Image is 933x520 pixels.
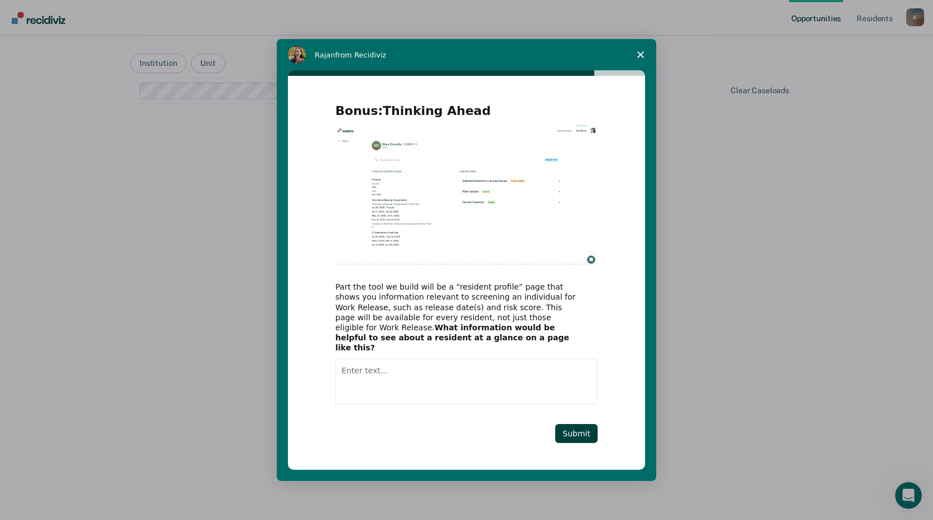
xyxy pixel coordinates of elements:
div: Part the tool we build will be a “resident profile” page that shows you information relevant to s... [335,282,581,353]
h2: Bonus: [335,103,598,126]
span: from Recidiviz [335,51,387,59]
span: Rajan [315,51,335,59]
img: Profile image for Rajan [288,46,306,64]
b: Thinking Ahead [383,104,490,118]
button: Submit [555,424,598,443]
b: What information would be helpful to see about a resident at a glance on a page like this? [335,323,569,352]
span: Close survey [625,39,656,70]
textarea: Enter text... [335,359,598,405]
